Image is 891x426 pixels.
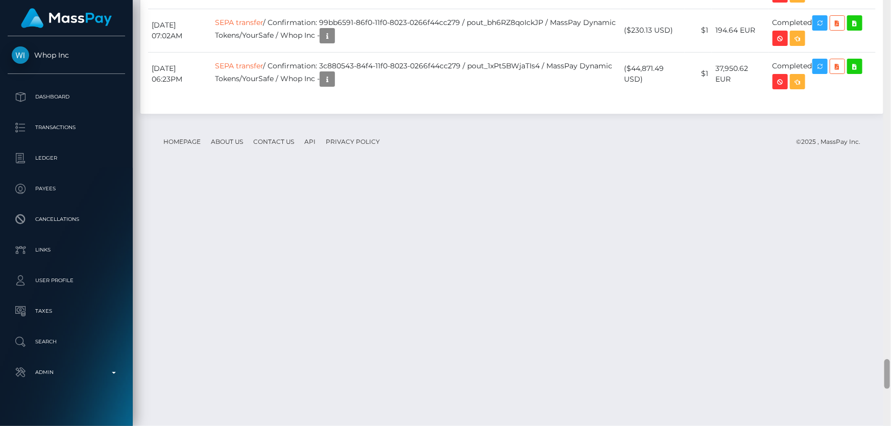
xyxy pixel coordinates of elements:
td: Completed [769,9,876,52]
td: [DATE] 07:02AM [148,9,211,52]
a: Search [8,329,125,355]
td: 194.64 EUR [712,9,768,52]
p: Search [12,334,121,349]
a: Taxes [8,298,125,324]
a: Dashboard [8,84,125,110]
a: SEPA transfer [215,18,263,27]
p: Links [12,242,121,258]
a: SEPA transfer [215,61,263,70]
td: ($230.13 USD) [621,9,685,52]
img: MassPay Logo [21,8,112,28]
p: Dashboard [12,89,121,105]
img: Whop Inc [12,46,29,64]
a: Homepage [159,134,205,149]
a: Admin [8,360,125,385]
a: Privacy Policy [322,134,384,149]
td: / Confirmation: 99bb6591-86f0-11f0-8023-0266f44cc279 / pout_bh6RZ8qoIckJP / MassPay Dynamic Token... [211,9,621,52]
span: Whop Inc [8,51,125,60]
a: Cancellations [8,207,125,232]
div: © 2025 , MassPay Inc. [796,136,868,147]
a: Links [8,237,125,263]
td: $1 [685,9,712,52]
p: Payees [12,181,121,196]
a: User Profile [8,268,125,293]
td: ($44,871.49 USD) [621,52,685,95]
td: Completed [769,52,876,95]
p: User Profile [12,273,121,288]
p: Admin [12,365,121,380]
td: [DATE] 06:23PM [148,52,211,95]
td: 37,950.62 EUR [712,52,768,95]
td: $1 [685,52,712,95]
a: API [300,134,320,149]
a: Payees [8,176,125,202]
p: Ledger [12,151,121,166]
a: Ledger [8,145,125,171]
a: Contact Us [249,134,298,149]
a: Transactions [8,115,125,140]
p: Cancellations [12,212,121,227]
a: About Us [207,134,247,149]
p: Transactions [12,120,121,135]
p: Taxes [12,304,121,319]
td: / Confirmation: 3c880543-84f4-11f0-8023-0266f44cc279 / pout_1xPt5BWjaTIs4 / MassPay Dynamic Token... [211,52,621,95]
